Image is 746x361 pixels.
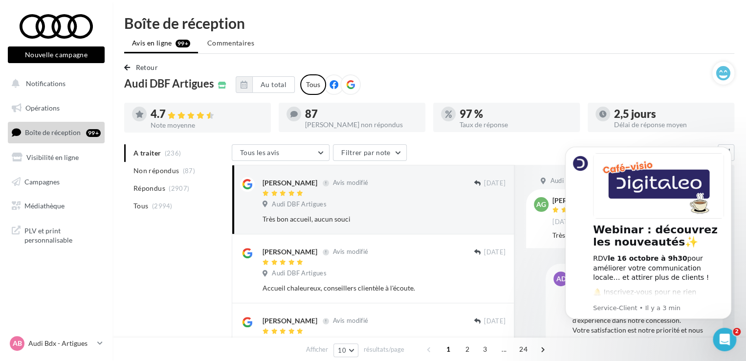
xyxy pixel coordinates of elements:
span: (2907) [169,184,189,192]
span: [DATE] [484,179,505,188]
span: (87) [183,167,195,175]
p: Audi Bdx - Artigues [28,338,93,348]
img: website_grey.svg [16,25,23,33]
div: Très bon accueil, aucun souci [263,214,442,224]
a: Opérations [6,98,107,118]
div: Accueil chaleureux, conseillers clientèle à l'écoute. [263,283,442,293]
span: Boîte de réception [25,128,81,136]
span: Tous [133,201,148,211]
button: Nouvelle campagne [8,46,105,63]
button: Au total [236,76,295,93]
a: PLV et print personnalisable [6,220,107,249]
span: 3 [477,341,493,357]
span: Notifications [26,79,66,88]
div: Mots-clés [122,58,150,64]
iframe: Intercom live chat [713,328,736,351]
a: Visibilité en ligne [6,147,107,168]
div: 2,5 jours [614,109,726,119]
div: [PERSON_NAME] [263,178,317,188]
button: 10 [333,343,358,357]
span: Afficher [306,345,328,354]
a: Campagnes [6,172,107,192]
span: AG [536,200,546,209]
span: Répondus [133,183,165,193]
span: 10 [338,346,346,354]
span: AB [13,338,22,348]
div: Note moyenne [151,122,263,129]
span: [DATE] [484,317,505,326]
iframe: Intercom notifications message [550,135,746,356]
div: Tous [300,74,326,95]
div: [PERSON_NAME] [263,247,317,257]
div: [PERSON_NAME] non répondus [305,121,417,128]
span: Audi DBF Artigues [272,200,327,209]
span: Médiathèque [24,202,65,210]
div: Délai de réponse moyen [614,121,726,128]
div: Boîte de réception [124,16,734,30]
span: résultats/page [364,345,404,354]
button: Tous les avis [232,144,329,161]
span: Avis modifié [332,248,368,256]
span: Non répondus [133,166,179,176]
button: Retour [124,62,162,73]
div: [PERSON_NAME] [263,316,317,326]
span: [DATE] [484,248,505,257]
div: Taux de réponse [460,121,572,128]
span: Avis modifié [332,317,368,325]
span: Retour [136,63,158,71]
span: ... [496,341,512,357]
span: Audi DBF Artigues [272,269,327,278]
button: Au total [252,76,295,93]
span: (2994) [152,202,173,210]
span: 2 [733,328,741,336]
span: Avis modifié [332,179,368,187]
div: Domaine: [DOMAIN_NAME] [25,25,110,33]
div: Domaine [50,58,75,64]
div: 97 % [460,109,572,119]
img: tab_domain_overview_orange.svg [40,57,47,65]
div: v 4.0.25 [27,16,48,23]
span: 2 [460,341,475,357]
span: Tous les avis [240,148,280,157]
span: 24 [515,341,531,357]
a: Boîte de réception99+ [6,122,107,143]
img: logo_orange.svg [16,16,23,23]
span: Campagnes [24,177,60,185]
span: Commentaires [207,38,254,48]
span: Visibilité en ligne [26,153,79,161]
a: AB Audi Bdx - Artigues [8,334,105,353]
span: PLV et print personnalisable [24,224,101,245]
button: Filtrer par note [333,144,407,161]
div: 99+ [86,129,101,137]
button: Notifications [6,73,103,94]
img: tab_keywords_by_traffic_grey.svg [111,57,119,65]
span: Audi DBF Artigues [124,78,214,89]
a: Médiathèque [6,196,107,216]
span: 1 [440,341,456,357]
span: Opérations [25,104,60,112]
div: 4.7 [151,109,263,120]
div: 87 [305,109,417,119]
